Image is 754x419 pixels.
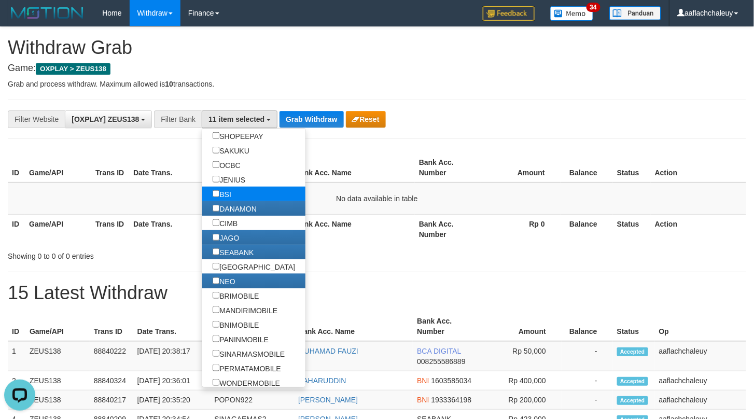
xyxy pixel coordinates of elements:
img: Feedback.jpg [483,6,535,21]
td: - [562,371,613,390]
a: MUHAMAD FAUZI [298,347,358,355]
label: BNIMOBILE [202,317,269,332]
th: Status [613,153,651,183]
td: [DATE] 20:35:20 [133,390,211,410]
th: Date Trans. [133,312,211,341]
span: OXPLAY > ZEUS138 [36,63,110,75]
th: Bank Acc. Number [413,312,485,341]
th: Game/API [25,153,91,183]
span: [OXPLAY] ZEUS138 [72,115,139,123]
th: ID [8,312,25,341]
th: Trans ID [91,214,129,244]
td: 88840222 [90,341,133,371]
td: - [562,341,613,371]
th: Game/API [25,312,90,341]
button: [OXPLAY] ZEUS138 [65,110,152,128]
td: ZEUS138 [25,390,90,410]
button: 11 item selected [202,110,277,128]
label: JENIUS [202,172,256,187]
input: OCBC [213,161,219,168]
span: BNI [417,376,429,385]
td: ZEUS138 [25,341,90,371]
input: PERMATAMOBILE [213,365,219,371]
div: Filter Bank [154,110,202,128]
th: Action [651,214,746,244]
td: - [562,390,613,410]
a: BAHARUDDIN [298,376,346,385]
input: WONDERMOBILE [213,379,219,386]
img: Button%20Memo.svg [550,6,594,21]
input: SEABANK [213,248,219,255]
span: Accepted [617,396,648,405]
th: Bank Acc. Name [291,214,415,244]
th: Bank Acc. Name [291,153,415,183]
td: aaflachchaleuy [655,371,746,390]
span: Accepted [617,347,648,356]
label: JAGO [202,230,249,245]
td: [DATE] 20:36:01 [133,371,211,390]
span: BNI [417,396,429,404]
label: PANINMOBILE [202,332,279,346]
input: BSI [213,190,219,197]
span: Copy 008255586889 to clipboard [417,357,465,366]
label: OCBC [202,158,250,172]
input: PANINMOBILE [213,336,219,342]
input: JAGO [213,234,219,241]
h1: 15 Latest Withdraw [8,283,746,303]
th: Amount [481,153,561,183]
button: Reset [346,111,386,128]
label: CIMB [202,216,248,230]
span: 34 [587,3,601,12]
p: Grab and process withdraw. Maximum allowed is transactions. [8,79,746,89]
input: MANDIRIMOBILE [213,306,219,313]
input: JENIUS [213,176,219,183]
td: ZEUS138 [25,371,90,390]
th: Date Trans. [129,153,210,183]
th: Status [613,312,655,341]
span: Copy 1603585034 to clipboard [431,376,472,385]
td: Rp 50,000 [485,341,562,371]
label: [GEOGRAPHIC_DATA] [202,259,305,274]
label: SEABANK [202,245,264,259]
div: Showing 0 to 0 of 0 entries [8,247,306,261]
td: aaflachchaleuy [655,390,746,410]
th: Bank Acc. Number [415,214,481,244]
input: SHOPEEPAY [213,132,219,139]
h1: Withdraw Grab [8,37,746,58]
input: BNIMOBILE [213,321,219,328]
label: BSI [202,187,242,201]
span: 11 item selected [208,115,264,123]
label: PERMATAMOBILE [202,361,291,375]
th: Amount [485,312,562,341]
strong: 10 [165,80,173,88]
label: MANDIRIMOBILE [202,303,288,317]
div: Filter Website [8,110,65,128]
td: POPON922 [210,390,294,410]
input: BRIMOBILE [213,292,219,299]
th: Date Trans. [129,214,210,244]
td: 2 [8,371,25,390]
td: [DATE] 20:38:17 [133,341,211,371]
label: BRIMOBILE [202,288,269,303]
td: Rp 200,000 [485,390,562,410]
button: Open LiveChat chat widget [4,4,35,35]
th: Bank Acc. Number [415,153,481,183]
th: ID [8,214,25,244]
input: SINARMASMOBILE [213,350,219,357]
th: Action [651,153,746,183]
td: 88840217 [90,390,133,410]
label: DANAMON [202,201,267,216]
span: BCA DIGITAL [417,347,461,355]
td: Rp 400,000 [485,371,562,390]
input: CIMB [213,219,219,226]
td: 88840324 [90,371,133,390]
th: Op [655,312,746,341]
th: ID [8,153,25,183]
a: [PERSON_NAME] [298,396,358,404]
span: Accepted [617,377,648,386]
h4: Game: [8,63,746,74]
td: No data available in table [8,183,746,215]
th: Balance [561,214,613,244]
img: MOTION_logo.png [8,5,87,21]
input: NEO [213,277,219,284]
